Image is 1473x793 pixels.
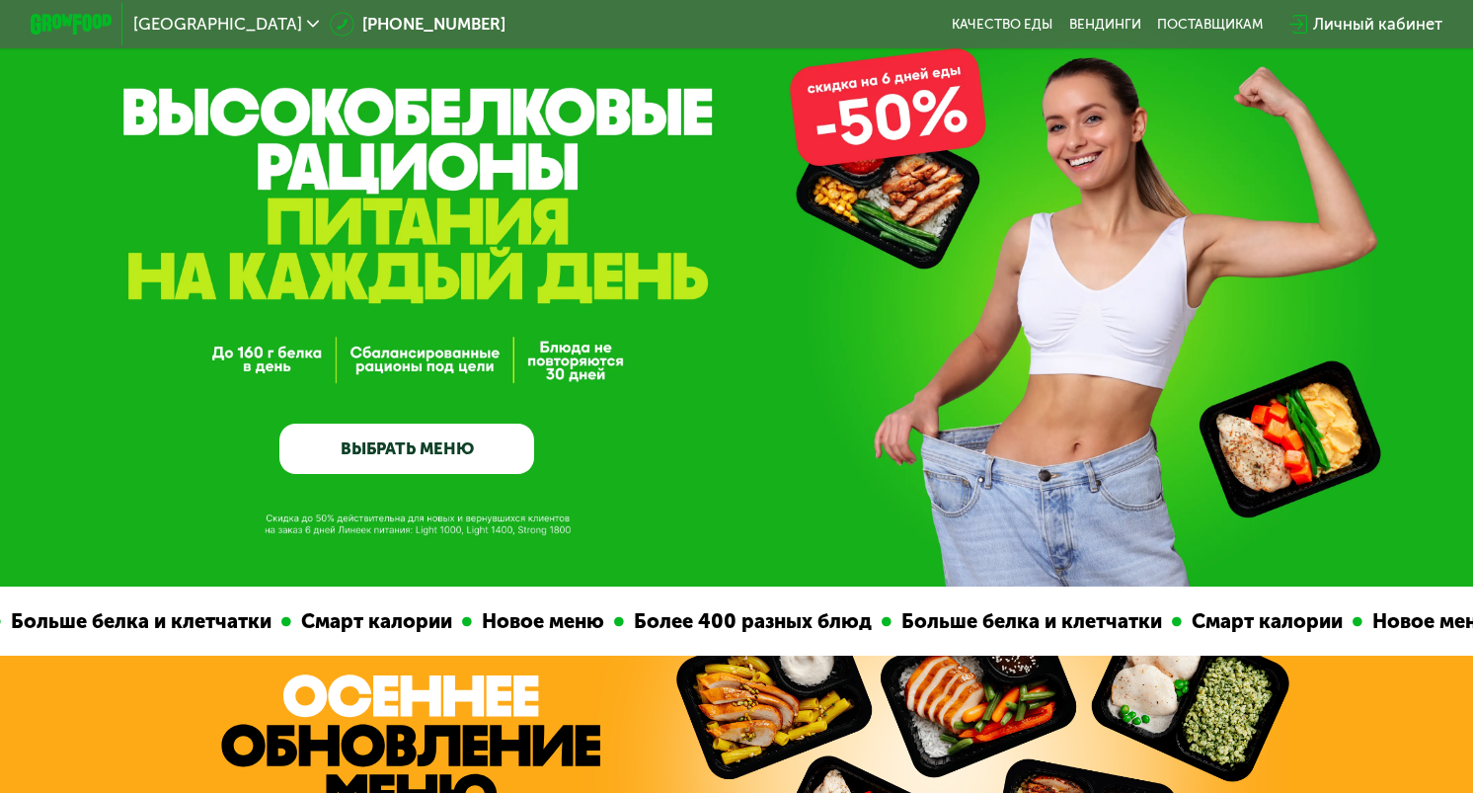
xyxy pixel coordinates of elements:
a: [PHONE_NUMBER] [330,12,505,37]
a: Качество еды [952,16,1052,33]
a: Вендинги [1069,16,1141,33]
div: Личный кабинет [1313,12,1442,37]
a: ВЫБРАТЬ МЕНЮ [279,424,534,475]
div: Больше белка и клетчатки [891,606,1171,637]
div: Смарт калории [290,606,461,637]
div: Новое меню [471,606,613,637]
div: поставщикам [1157,16,1263,33]
span: [GEOGRAPHIC_DATA] [133,16,302,33]
div: Смарт калории [1181,606,1352,637]
div: Более 400 разных блюд [623,606,881,637]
